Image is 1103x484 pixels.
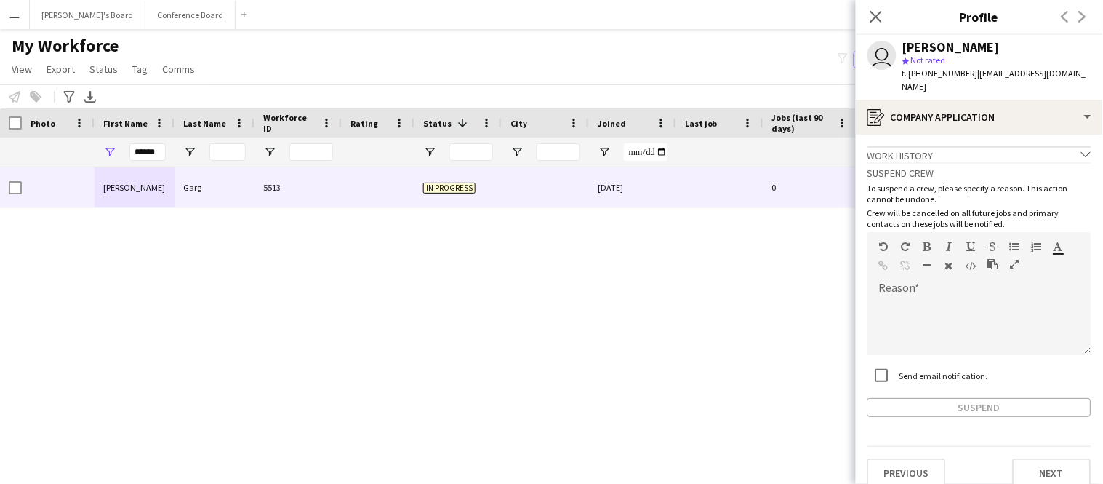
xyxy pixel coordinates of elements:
button: Fullscreen [1010,258,1020,270]
span: | [EMAIL_ADDRESS][DOMAIN_NAME] [902,68,1086,92]
h3: Suspend crew [867,167,1091,180]
button: Conference Board [145,1,236,29]
button: HTML Code [966,260,976,271]
input: First Name Filter Input [129,143,166,161]
span: In progress [423,183,476,194]
input: Workforce ID Filter Input [289,143,333,161]
span: Jobs (last 90 days) [772,112,832,134]
div: Work history [867,146,1091,162]
div: [PERSON_NAME] [902,41,1000,54]
button: Strikethrough [988,241,998,253]
button: Redo [901,241,911,253]
a: Status [84,60,124,79]
span: Status [423,118,452,129]
span: Export [47,63,75,76]
input: Last Name Filter Input [209,143,246,161]
span: First Name [103,118,148,129]
button: Open Filter Menu [598,146,611,159]
button: Horizontal Line [923,260,933,271]
p: Crew will be cancelled on all future jobs and primary contacts on these jobs will be notified. [867,207,1091,229]
a: Tag [127,60,153,79]
a: View [6,60,38,79]
span: Status [89,63,118,76]
button: Open Filter Menu [263,146,276,159]
h3: Profile [856,7,1103,26]
button: Everyone2,089 [854,51,926,68]
span: Joined [598,118,626,129]
button: Bold [923,241,933,253]
span: My Workforce [12,35,119,57]
div: [DATE] [589,167,676,207]
input: Joined Filter Input [624,143,667,161]
div: 5513 [254,167,342,207]
div: Garg [175,167,254,207]
button: Undo [879,241,889,253]
a: Export [41,60,81,79]
span: t. [PHONE_NUMBER] [902,68,978,79]
p: To suspend a crew, please specify a reason. This action cannot be undone. [867,183,1091,205]
app-action-btn: Export XLSX [81,88,99,106]
button: Open Filter Menu [183,146,196,159]
a: Comms [156,60,201,79]
input: Status Filter Input [449,143,493,161]
span: Rating [350,118,378,129]
span: Workforce ID [263,112,316,134]
button: Unordered List [1010,241,1020,253]
button: Paste as plain text [988,258,998,270]
span: Photo [31,118,55,129]
div: [PERSON_NAME] [95,167,175,207]
button: Ordered List [1032,241,1042,253]
span: City [510,118,527,129]
button: Open Filter Menu [423,146,436,159]
label: Send email notification. [897,370,988,381]
span: Tag [132,63,148,76]
span: Last job [685,118,718,129]
span: Comms [162,63,195,76]
span: View [12,63,32,76]
span: Not rated [911,55,946,66]
button: Clear Formatting [944,260,955,271]
app-action-btn: Advanced filters [60,88,78,106]
button: Text Color [1054,241,1064,253]
span: Last Name [183,118,226,129]
input: City Filter Input [537,143,580,161]
div: Company application [856,100,1103,135]
button: [PERSON_NAME]'s Board [30,1,145,29]
button: Italic [944,241,955,253]
button: Underline [966,241,976,253]
div: 0 [763,167,858,207]
button: Open Filter Menu [510,146,524,159]
button: Open Filter Menu [103,146,116,159]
